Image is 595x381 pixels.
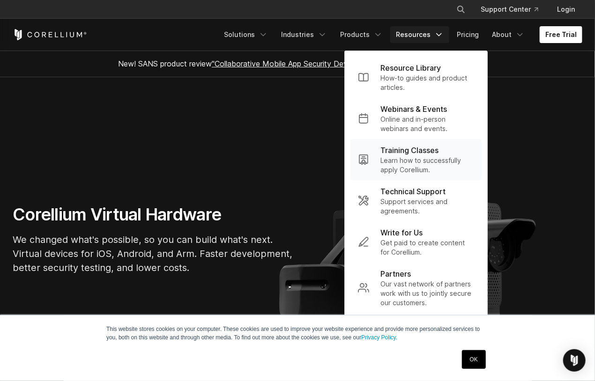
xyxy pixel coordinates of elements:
p: This website stores cookies on your computer. These cookies are used to improve your website expe... [106,325,489,342]
button: Search [453,1,469,18]
a: Write for Us Get paid to create content for Corellium. [350,221,482,263]
p: How-to guides and product articles. [380,73,474,92]
div: Open Intercom Messenger [563,349,586,372]
h1: Corellium Virtual Hardware [13,204,294,225]
a: Training Classes Learn how to successfully apply Corellium. [350,139,482,180]
p: Partners [380,268,411,279]
a: Support Center [473,1,546,18]
a: Solutions [218,26,274,43]
p: Write for Us [380,227,423,238]
a: Webinars & Events Online and in-person webinars and events. [350,98,482,139]
a: Products [335,26,388,43]
p: Online and in-person webinars and events. [380,115,474,133]
div: Navigation Menu [445,1,582,18]
a: About [486,26,530,43]
a: Partners Our vast network of partners work with us to jointly secure our customers. [350,263,482,313]
p: Webinars & Events [380,103,447,115]
a: Privacy Policy. [361,334,397,341]
a: Pricing [451,26,484,43]
p: Resource Library [380,62,441,73]
a: Technical Support Support services and agreements. [350,180,482,221]
a: Free Trial [540,26,582,43]
p: Learn how to successfully apply Corellium. [380,156,474,175]
a: Login [550,1,582,18]
p: Get paid to create content for Corellium. [380,238,474,257]
span: New! SANS product review now available. [118,59,477,68]
a: Resource Library How-to guides and product articles. [350,57,482,98]
a: Resources [390,26,449,43]
a: "Collaborative Mobile App Security Development and Analysis" [212,59,428,68]
div: Navigation Menu [218,26,582,43]
p: Support services and agreements. [380,197,474,216]
a: OK [462,350,486,369]
a: Industries [275,26,333,43]
p: Technical Support [380,186,446,197]
a: Corellium Home [13,29,87,40]
p: We changed what's possible, so you can build what's next. Virtual devices for iOS, Android, and A... [13,233,294,275]
p: Training Classes [380,145,439,156]
p: Our vast network of partners work with us to jointly secure our customers. [380,279,474,308]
